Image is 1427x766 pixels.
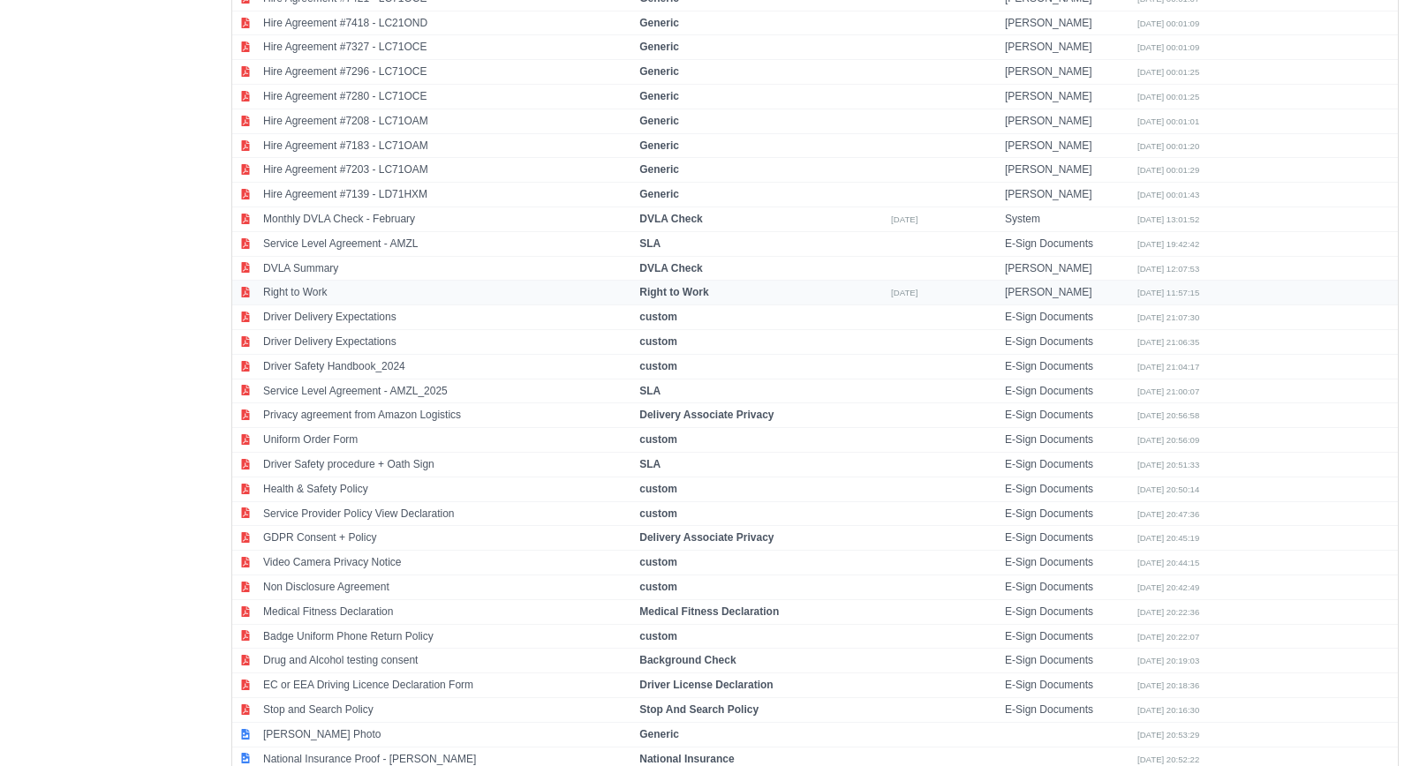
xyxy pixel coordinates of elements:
strong: Generic [639,115,679,127]
strong: custom [639,433,677,446]
small: [DATE] [891,288,917,297]
td: Right to Work [259,281,635,305]
small: [DATE] 21:06:35 [1137,337,1199,347]
small: [DATE] 20:47:36 [1137,509,1199,519]
td: E-Sign Documents [1000,330,1133,355]
strong: National Insurance [639,753,734,765]
td: E-Sign Documents [1000,526,1133,551]
small: [DATE] 20:56:09 [1137,435,1199,445]
small: [DATE] 20:45:19 [1137,533,1199,543]
strong: Generic [639,90,679,102]
strong: Right to Work [639,286,708,298]
td: Service Level Agreement - AMZL [259,231,635,256]
strong: Generic [639,163,679,176]
small: [DATE] 00:01:20 [1137,141,1199,151]
td: Driver Safety Handbook_2024 [259,354,635,379]
small: [DATE] 21:07:30 [1137,312,1199,322]
td: [PERSON_NAME] [1000,109,1133,133]
small: [DATE] 13:01:52 [1137,214,1199,224]
td: E-Sign Documents [1000,575,1133,600]
strong: Delivery Associate Privacy [639,531,774,544]
td: E-Sign Documents [1000,305,1133,330]
strong: Driver License Declaration [639,679,773,691]
td: EC or EEA Driving Licence Declaration Form [259,673,635,698]
td: Badge Uniform Phone Return Policy [259,624,635,649]
td: Driver Delivery Expectations [259,330,635,355]
td: [PERSON_NAME] Photo [259,722,635,747]
td: Service Provider Policy View Declaration [259,501,635,526]
td: E-Sign Documents [1000,649,1133,673]
small: [DATE] 00:01:43 [1137,190,1199,199]
strong: SLA [639,458,661,470]
td: [PERSON_NAME] [1000,183,1133,207]
strong: custom [639,335,677,348]
td: Hire Agreement #7139 - LD71HXM [259,183,635,207]
strong: Generic [639,41,679,53]
strong: custom [639,360,677,372]
td: Driver Safety procedure + Oath Sign [259,453,635,477]
td: E-Sign Documents [1000,453,1133,477]
strong: custom [639,556,677,568]
td: [PERSON_NAME] [1000,256,1133,281]
small: [DATE] [891,214,917,224]
td: [PERSON_NAME] [1000,60,1133,85]
strong: custom [639,507,677,520]
strong: DVLA Check [639,262,703,274]
td: E-Sign Documents [1000,624,1133,649]
strong: DVLA Check [639,213,703,225]
small: [DATE] 11:57:15 [1137,288,1199,297]
td: Medical Fitness Declaration [259,599,635,624]
td: System [1000,207,1133,232]
small: [DATE] 12:07:53 [1137,264,1199,274]
iframe: Chat Widget [1110,562,1427,766]
small: [DATE] 20:56:58 [1137,410,1199,420]
strong: Generic [639,728,679,740]
td: Hire Agreement #7327 - LC71OCE [259,35,635,60]
td: Hire Agreement #7296 - LC71OCE [259,60,635,85]
strong: Generic [639,65,679,78]
td: E-Sign Documents [1000,428,1133,453]
small: [DATE] 00:01:01 [1137,116,1199,126]
td: Uniform Order Form [259,428,635,453]
strong: custom [639,581,677,593]
td: [PERSON_NAME] [1000,281,1133,305]
td: Hire Agreement #7203 - LC71OAM [259,158,635,183]
td: E-Sign Documents [1000,551,1133,575]
td: E-Sign Documents [1000,673,1133,698]
td: E-Sign Documents [1000,231,1133,256]
td: E-Sign Documents [1000,379,1133,403]
strong: custom [639,630,677,642]
td: GDPR Consent + Policy [259,526,635,551]
strong: SLA [639,237,661,250]
td: Hire Agreement #7280 - LC71OCE [259,85,635,109]
strong: Generic [639,139,679,152]
strong: custom [639,483,677,495]
small: [DATE] 20:50:14 [1137,484,1199,494]
strong: Stop And Search Policy [639,703,759,716]
td: E-Sign Documents [1000,501,1133,526]
strong: SLA [639,385,661,397]
small: [DATE] 00:01:25 [1137,92,1199,101]
td: E-Sign Documents [1000,403,1133,428]
td: Privacy agreement from Amazon Logistics [259,403,635,428]
td: Hire Agreement #7183 - LC71OAM [259,133,635,158]
td: [PERSON_NAME] [1000,85,1133,109]
td: E-Sign Documents [1000,599,1133,624]
td: Health & Safety Policy [259,477,635,501]
td: Hire Agreement #7418 - LC21OND [259,11,635,35]
small: [DATE] 21:04:17 [1137,362,1199,372]
td: Video Camera Privacy Notice [259,551,635,575]
small: [DATE] 20:44:15 [1137,558,1199,567]
td: Drug and Alcohol testing consent [259,649,635,673]
strong: Generic [639,17,679,29]
td: DVLA Summary [259,256,635,281]
strong: Delivery Associate Privacy [639,409,774,421]
td: E-Sign Documents [1000,354,1133,379]
td: [PERSON_NAME] [1000,35,1133,60]
strong: Background Check [639,654,736,666]
td: [PERSON_NAME] [1000,133,1133,158]
td: Monthly DVLA Check - February [259,207,635,232]
strong: Generic [639,188,679,200]
td: Stop and Search Policy [259,698,635,723]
